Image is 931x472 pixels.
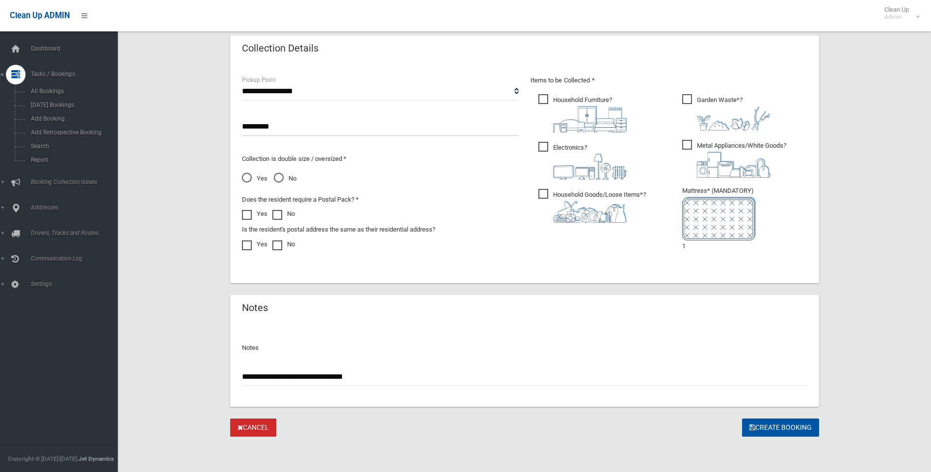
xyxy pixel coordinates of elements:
a: Cancel [230,419,276,437]
i: ? [553,144,627,180]
span: Mattress* (MANDATORY) [682,187,807,240]
span: Yes [242,173,267,184]
img: 36c1b0289cb1767239cdd3de9e694f19.png [697,152,771,178]
span: No [274,173,296,184]
p: Notes [242,342,807,354]
header: Notes [230,298,280,317]
span: Copyright © [DATE]-[DATE] [8,455,77,462]
small: Admin [884,13,909,21]
span: Communication Log [28,255,125,262]
strong: Jet Dynamics [79,455,114,462]
span: Metal Appliances/White Goods [682,140,786,178]
span: Household Goods/Loose Items* [538,189,646,223]
label: Yes [242,238,267,250]
span: Garden Waste* [682,94,771,131]
span: Dashboard [28,45,125,52]
label: Is the resident's postal address the same as their residential address? [242,224,435,236]
label: No [272,208,295,220]
i: ? [697,142,786,178]
header: Collection Details [230,39,330,58]
button: Create Booking [742,419,819,437]
i: ? [553,96,627,132]
i: ? [553,191,646,223]
span: Clean Up [879,6,919,21]
span: Tasks / Bookings [28,71,125,78]
span: Settings [28,281,125,288]
span: [DATE] Bookings [28,102,117,108]
img: 394712a680b73dbc3d2a6a3a7ffe5a07.png [553,154,627,180]
span: Electronics [538,142,627,180]
label: No [272,238,295,250]
span: All Bookings [28,88,117,95]
span: Add Booking [28,115,117,122]
span: Add Retrospective Booking [28,129,117,136]
i: ? [697,96,771,131]
img: aa9efdbe659d29b613fca23ba79d85cb.png [553,106,627,132]
img: b13cc3517677393f34c0a387616ef184.png [553,201,627,223]
span: Household Furniture [538,94,627,132]
p: Items to be Collected * [531,75,807,86]
img: 4fd8a5c772b2c999c83690221e5242e0.png [697,106,771,131]
img: e7408bece873d2c1783593a074e5cb2f.png [682,197,756,240]
span: Booking Collection Issues [28,179,125,185]
p: Collection is double size / oversized * [242,153,519,165]
span: Addresses [28,204,125,211]
span: Report [28,157,117,163]
label: Does the resident require a Postal Pack? * [242,194,359,206]
span: Search [28,143,117,150]
span: Drivers, Trucks and Routes [28,230,125,236]
label: Yes [242,208,267,220]
span: Clean Up ADMIN [10,11,70,20]
li: 1 [682,185,807,252]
